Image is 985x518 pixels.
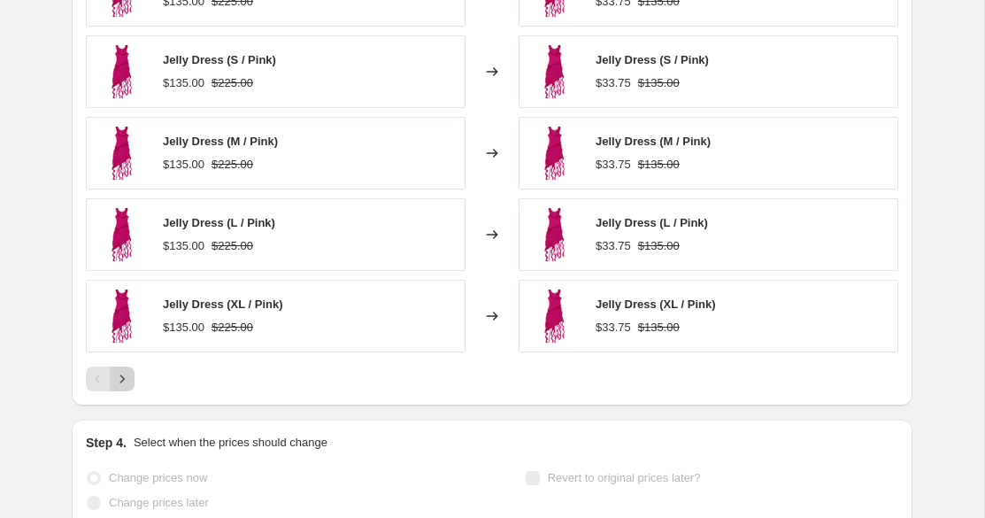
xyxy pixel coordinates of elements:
[212,237,253,255] strike: $225.00
[109,471,207,484] span: Change prices now
[96,290,149,343] img: JellyfishDressPink_80x.png
[212,156,253,174] strike: $225.00
[548,471,701,484] span: Revert to original prices later?
[163,53,276,66] span: Jelly Dress (S / Pink)
[528,45,581,98] img: JellyfishDressPink_80x.png
[596,74,631,92] div: $33.75
[110,367,135,391] button: Next
[86,434,127,452] h2: Step 4.
[96,208,149,261] img: JellyfishDressPink_80x.png
[96,127,149,180] img: JellyfishDressPink_80x.png
[163,216,275,229] span: Jelly Dress (L / Pink)
[596,135,711,148] span: Jelly Dress (M / Pink)
[638,319,680,336] strike: $135.00
[96,45,149,98] img: JellyfishDressPink_80x.png
[109,496,209,509] span: Change prices later
[212,74,253,92] strike: $225.00
[163,156,204,174] div: $135.00
[163,298,283,311] span: Jelly Dress (XL / Pink)
[212,319,253,336] strike: $225.00
[638,156,680,174] strike: $135.00
[596,156,631,174] div: $33.75
[528,208,581,261] img: JellyfishDressPink_80x.png
[596,237,631,255] div: $33.75
[596,53,709,66] span: Jelly Dress (S / Pink)
[528,290,581,343] img: JellyfishDressPink_80x.png
[638,237,680,255] strike: $135.00
[86,367,135,391] nav: Pagination
[596,298,716,311] span: Jelly Dress (XL / Pink)
[596,216,708,229] span: Jelly Dress (L / Pink)
[163,237,204,255] div: $135.00
[163,319,204,336] div: $135.00
[596,319,631,336] div: $33.75
[163,74,204,92] div: $135.00
[528,127,581,180] img: JellyfishDressPink_80x.png
[638,74,680,92] strike: $135.00
[134,434,327,452] p: Select when the prices should change
[163,135,278,148] span: Jelly Dress (M / Pink)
